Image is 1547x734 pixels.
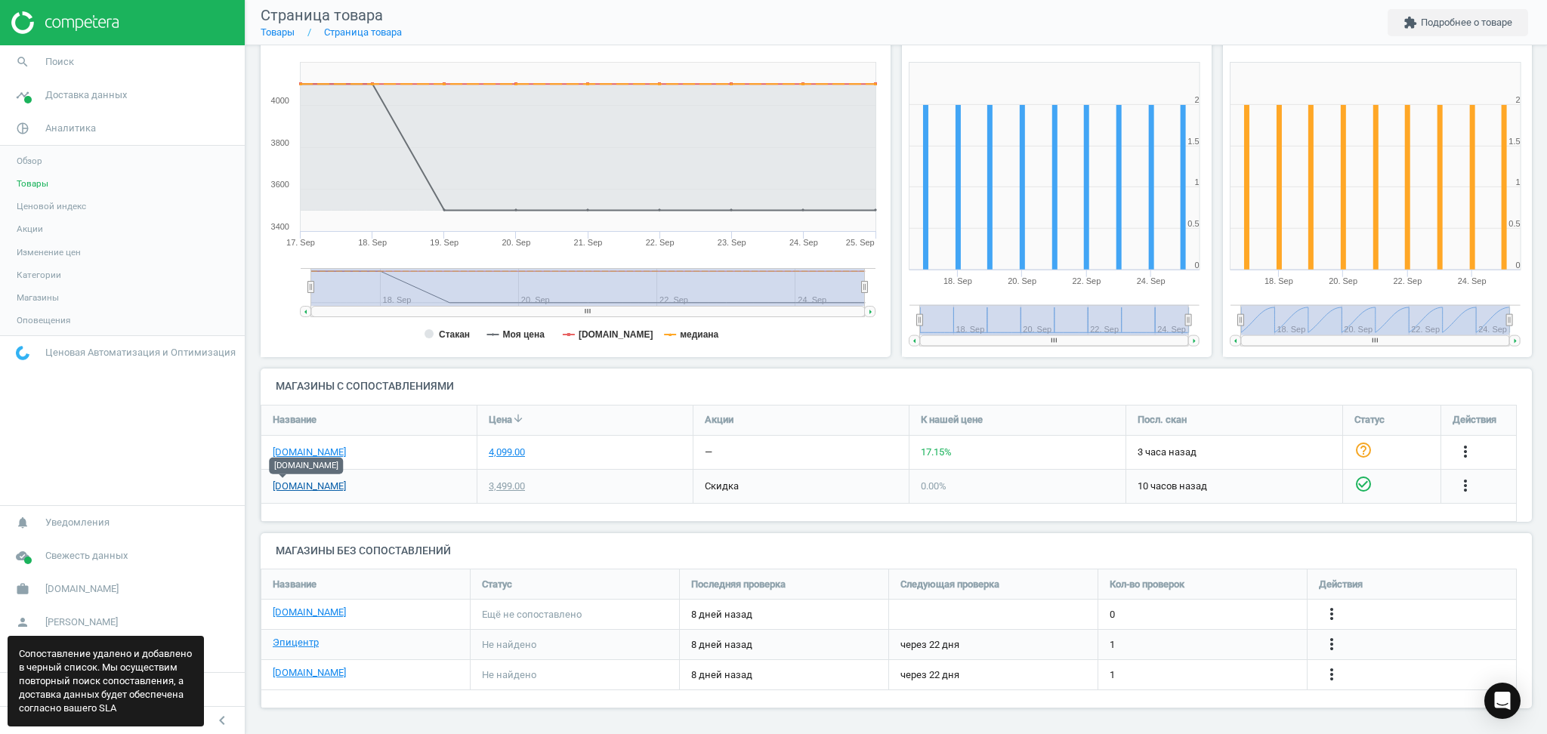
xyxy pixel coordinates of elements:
[482,668,536,682] span: Не найдено
[1354,441,1373,459] i: help_outline
[1138,480,1331,493] span: 10 часов назад
[489,446,525,459] div: 4,099.00
[1323,635,1341,653] i: more_vert
[286,238,315,247] tspan: 17. Sep
[1138,413,1187,427] span: Посл. скан
[273,636,319,649] a: Эпицентр
[17,177,48,190] span: Товары
[273,666,346,680] a: [DOMAIN_NAME]
[900,638,959,652] span: через 22 дня
[1137,276,1166,285] tspan: 24. Sep
[11,11,119,34] img: ajHJNr6hYgQAAAAASUVORK5CYII=
[45,615,118,629] span: [PERSON_NAME]
[1264,276,1293,285] tspan: 18. Sep
[8,48,37,76] i: search
[1388,9,1528,36] button: extensionПодробнее о товаре
[430,238,459,247] tspan: 19. Sep
[691,578,786,591] span: Последняя проверка
[1453,413,1496,427] span: Действия
[1195,95,1200,104] text: 2
[1110,668,1115,682] span: 1
[691,668,877,682] span: 8 дней назад
[17,269,61,281] span: Категории
[8,81,37,109] i: timeline
[579,329,653,340] tspan: [DOMAIN_NAME]
[261,6,383,24] span: Страница товара
[1515,177,1520,187] text: 1
[45,122,96,135] span: Аналитика
[324,26,402,38] a: Страница товара
[1515,261,1520,270] text: 0
[1323,665,1341,683] i: more_vert
[718,238,746,247] tspan: 23. Sep
[1508,137,1520,146] text: 1.5
[1110,638,1115,652] span: 1
[1323,605,1341,623] i: more_vert
[502,238,530,247] tspan: 20. Sep
[271,180,289,189] text: 3600
[705,480,739,492] span: скидка
[502,329,545,340] tspan: Моя цена
[1319,578,1363,591] span: Действия
[213,711,231,729] i: chevron_left
[943,276,972,285] tspan: 18. Sep
[482,578,512,591] span: Статус
[17,314,70,326] span: Оповещения
[8,575,37,603] i: work
[1456,443,1474,461] i: more_vert
[900,668,959,682] span: через 22 дня
[512,412,524,424] i: arrow_downward
[1110,578,1184,591] span: Кол-во проверок
[1456,443,1474,462] button: more_vert
[1323,635,1341,655] button: more_vert
[17,246,81,258] span: Изменение цен
[921,413,983,427] span: К нашей цене
[1354,413,1385,427] span: Статус
[900,578,999,591] span: Следующая проверка
[1138,446,1331,459] span: 3 часа назад
[273,413,317,427] span: Название
[271,138,289,147] text: 3800
[1393,276,1422,285] tspan: 22. Sep
[45,582,119,596] span: [DOMAIN_NAME]
[45,55,74,69] span: Поиск
[1110,608,1115,621] span: 0
[358,238,387,247] tspan: 18. Sep
[646,238,675,247] tspan: 22. Sep
[574,238,603,247] tspan: 21. Sep
[16,346,29,360] img: wGWNvw8QSZomAAAAABJRU5ErkJggg==
[1484,683,1521,719] div: Open Intercom Messenger
[261,26,295,38] a: Товары
[45,549,128,563] span: Свежесть данных
[921,480,946,492] span: 0.00 %
[1456,476,1474,496] button: more_vert
[203,711,241,730] button: chevron_left
[680,329,718,340] tspan: медиана
[1195,177,1200,187] text: 1
[1073,276,1101,285] tspan: 22. Sep
[482,638,536,652] span: Не найдено
[17,291,59,304] span: Магазины
[1456,476,1474,495] i: more_vert
[1508,219,1520,228] text: 0.5
[921,446,952,458] span: 17.15 %
[846,238,875,247] tspan: 25. Sep
[8,508,37,537] i: notifications
[1188,219,1200,228] text: 0.5
[1195,261,1200,270] text: 0
[8,636,204,726] div: Сопоставление удалено и добавлено в черный список. Мы осуществим повторный поиск сопоставления, а...
[8,608,37,637] i: person
[1008,276,1036,285] tspan: 20. Sep
[489,413,512,427] span: Цена
[1329,276,1357,285] tspan: 20. Sep
[1458,276,1487,285] tspan: 24. Sep
[45,346,236,359] span: Ценовая Автоматизация и Оптимизация
[17,223,43,235] span: Акции
[1323,665,1341,685] button: more_vert
[1354,475,1373,493] i: check_circle_outline
[273,578,317,591] span: Название
[45,516,110,529] span: Уведомления
[482,608,582,621] span: Ещё не сопоставлено
[705,413,733,427] span: Акции
[273,480,346,493] a: [DOMAIN_NAME]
